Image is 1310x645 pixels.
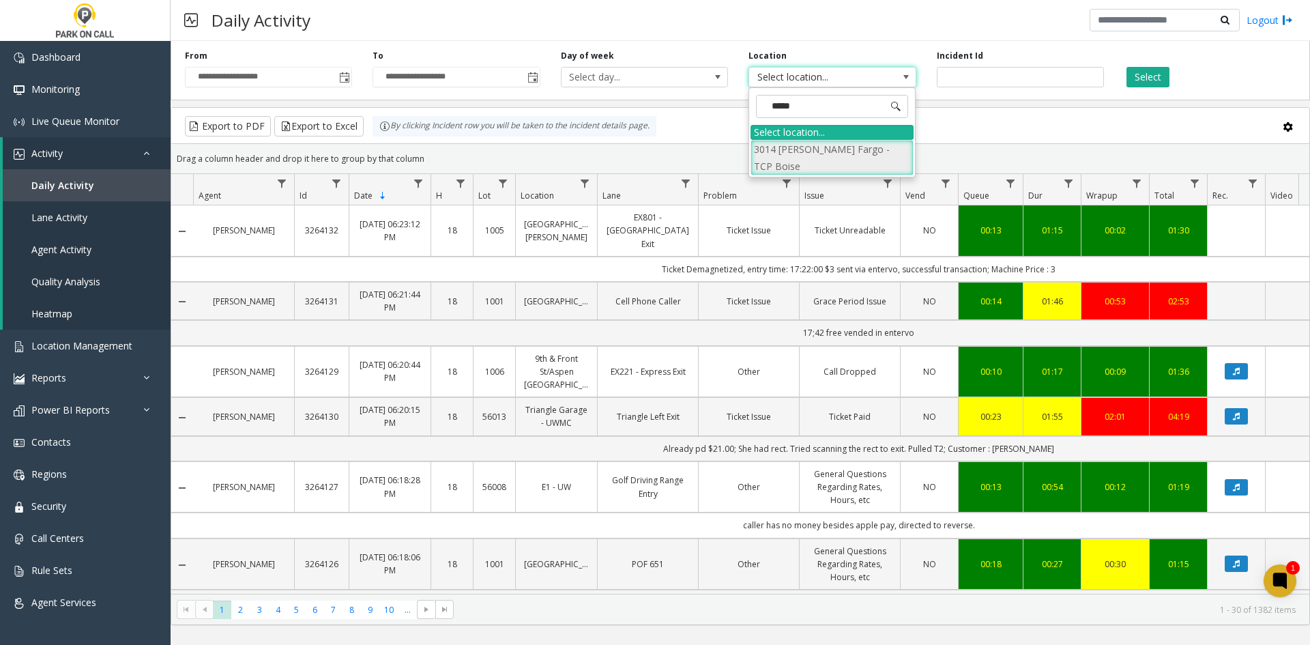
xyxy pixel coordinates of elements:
[482,224,507,237] a: 1005
[361,601,379,619] span: Page 9
[201,365,286,378] a: [PERSON_NAME]
[171,412,193,423] a: Collapse Details
[31,307,72,320] span: Heatmap
[14,566,25,577] img: 'icon'
[1032,410,1073,423] div: 01:55
[963,190,989,201] span: Queue
[923,225,936,236] span: NO
[967,481,1015,493] a: 00:13
[967,295,1015,308] a: 00:14
[1090,481,1141,493] a: 00:12
[1032,481,1073,493] div: 00:54
[909,365,950,378] a: NO
[31,371,66,384] span: Reports
[273,174,291,192] a: Agent Filter Menu
[303,481,340,493] a: 3264127
[1028,190,1043,201] span: Dur
[804,190,824,201] span: Issue
[1090,558,1141,571] a: 00:30
[439,410,465,423] a: 18
[905,190,925,201] span: Vend
[967,558,1015,571] div: 00:18
[31,115,119,128] span: Live Queue Monitor
[808,410,892,423] a: Ticket Paid
[1286,561,1300,575] div: 1
[439,604,450,615] span: Go to the last page
[751,125,914,140] div: Select location...
[606,474,690,500] a: Golf Driving Range Entry
[171,147,1309,171] div: Drag a column header and drop it here to group by that column
[300,190,307,201] span: Id
[171,226,193,237] a: Collapse Details
[303,558,340,571] a: 3264126
[967,410,1015,423] div: 00:23
[1247,13,1293,27] a: Logout
[1158,295,1199,308] div: 02:53
[377,190,388,201] span: Sortable
[524,481,589,493] a: E1 - UW
[1002,174,1020,192] a: Queue Filter Menu
[462,604,1296,616] kendo-pager-info: 1 - 30 of 1382 items
[1282,13,1293,27] img: logout
[1032,558,1073,571] div: 00:27
[31,211,87,224] span: Lane Activity
[439,295,465,308] a: 18
[1158,365,1199,378] a: 01:36
[808,295,892,308] a: Grace Period Issue
[14,373,25,384] img: 'icon'
[808,365,892,378] a: Call Dropped
[1212,190,1228,201] span: Rec.
[417,600,435,619] span: Go to the next page
[778,174,796,192] a: Problem Filter Menu
[521,190,554,201] span: Location
[31,275,100,288] span: Quality Analysis
[482,558,507,571] a: 1001
[482,410,507,423] a: 56013
[303,224,340,237] a: 3264132
[1032,365,1073,378] a: 01:17
[707,365,791,378] a: Other
[748,50,787,62] label: Location
[923,366,936,377] span: NO
[31,179,94,192] span: Daily Activity
[1154,190,1174,201] span: Total
[171,174,1309,594] div: Data table
[199,190,221,201] span: Agent
[606,295,690,308] a: Cell Phone Caller
[14,598,25,609] img: 'icon'
[606,558,690,571] a: POF 651
[421,604,432,615] span: Go to the next page
[373,50,383,62] label: To
[562,68,695,87] span: Select day...
[358,551,422,577] a: [DATE] 06:18:06 PM
[967,224,1015,237] div: 00:13
[358,288,422,314] a: [DATE] 06:21:44 PM
[274,116,364,137] button: Export to Excel
[524,403,589,429] a: Triangle Garage - UWMC
[707,295,791,308] a: Ticket Issue
[184,3,198,37] img: pageIcon
[1186,174,1204,192] a: Total Filter Menu
[478,190,491,201] span: Lot
[358,218,422,244] a: [DATE] 06:23:12 PM
[524,352,589,392] a: 9th & Front St/Aspen [GEOGRAPHIC_DATA]
[439,558,465,571] a: 18
[201,558,286,571] a: [PERSON_NAME]
[1090,224,1141,237] a: 00:02
[606,410,690,423] a: Triangle Left Exit
[185,50,207,62] label: From
[452,174,470,192] a: H Filter Menu
[1090,410,1141,423] a: 02:01
[1158,224,1199,237] a: 01:30
[1090,295,1141,308] div: 00:53
[1060,174,1078,192] a: Dur Filter Menu
[1158,481,1199,493] a: 01:19
[14,470,25,481] img: 'icon'
[439,224,465,237] a: 18
[967,365,1015,378] a: 00:10
[31,339,132,352] span: Location Management
[14,534,25,545] img: 'icon'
